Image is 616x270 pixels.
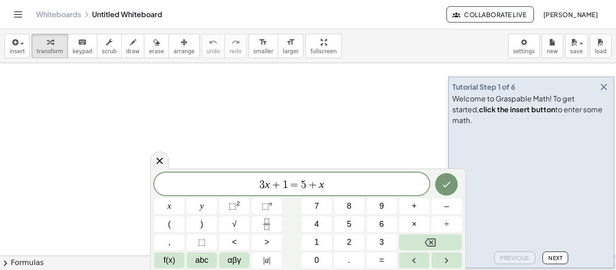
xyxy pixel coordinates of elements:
[452,93,610,126] div: Welcome to Graspable Math! To get started, to enter some math.
[379,254,384,266] span: =
[432,198,462,214] button: Minus
[164,254,175,266] span: f(x)
[348,254,350,266] span: .
[73,48,92,55] span: keypad
[248,34,278,58] button: format_sizesmaller
[412,200,417,212] span: +
[446,6,534,23] button: Collaborate Live
[126,48,140,55] span: draw
[265,178,270,190] var: x
[262,201,269,211] span: ⬚
[168,218,171,230] span: (
[187,252,217,268] button: Alphabet
[37,48,63,55] span: transform
[508,34,540,58] button: settings
[97,34,122,58] button: scrub
[5,34,30,58] button: insert
[187,234,217,250] button: Placeholder
[187,198,217,214] button: y
[263,254,271,266] span: a
[334,198,364,214] button: 8
[306,179,319,190] span: +
[198,236,206,248] span: ⬚
[367,216,397,232] button: 6
[32,34,68,58] button: transform
[347,218,351,230] span: 5
[154,216,184,232] button: (
[102,48,117,55] span: scrub
[36,10,81,19] a: Whiteboards
[231,37,240,48] i: redo
[454,10,526,18] span: Collaborate Live
[228,254,241,266] span: αβγ
[565,34,588,58] button: save
[379,200,384,212] span: 9
[230,48,242,55] span: redo
[301,179,306,190] span: 5
[283,48,299,55] span: larger
[68,34,97,58] button: keyboardkeypad
[570,48,583,55] span: save
[269,200,272,207] sup: n
[334,216,364,232] button: 5
[445,218,449,230] span: ÷
[399,198,429,214] button: Plus
[169,34,200,58] button: arrange
[548,255,562,261] span: Next
[207,48,220,55] span: undo
[278,34,303,58] button: format_sizelarger
[314,236,319,248] span: 1
[259,179,265,190] span: 3
[187,216,217,232] button: )
[252,234,282,250] button: Greater than
[168,200,171,212] span: x
[202,34,225,58] button: undoundo
[305,34,341,58] button: fullscreen
[219,216,249,232] button: Square root
[229,201,236,211] span: ⬚
[263,256,265,265] span: |
[209,37,217,48] i: undo
[536,6,605,23] button: [PERSON_NAME]
[314,200,319,212] span: 7
[236,200,240,207] sup: 2
[11,7,25,22] button: Toggle navigation
[78,37,87,48] i: keyboard
[168,236,170,248] span: ,
[144,34,169,58] button: erase
[412,218,417,230] span: ×
[252,198,282,214] button: Superscript
[286,37,295,48] i: format_size
[174,48,195,55] span: arrange
[219,234,249,250] button: Less than
[302,198,332,214] button: 7
[367,198,397,214] button: 9
[154,198,184,214] button: x
[259,37,267,48] i: format_size
[219,252,249,268] button: Greek alphabet
[347,236,351,248] span: 2
[264,236,269,248] span: >
[252,252,282,268] button: Absolute value
[283,179,288,190] span: 1
[319,178,324,190] var: x
[543,10,598,18] span: [PERSON_NAME]
[432,216,462,232] button: Divide
[232,218,237,230] span: √
[288,179,301,190] span: =
[444,200,449,212] span: –
[513,48,535,55] span: settings
[435,173,458,196] button: Done
[542,252,568,264] button: Next
[479,105,555,114] b: click the insert button
[154,234,184,250] button: ,
[547,48,558,55] span: new
[232,236,237,248] span: <
[314,254,319,266] span: 0
[379,236,384,248] span: 3
[225,34,247,58] button: redoredo
[219,198,249,214] button: Squared
[347,200,351,212] span: 8
[201,218,203,230] span: )
[542,34,563,58] button: new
